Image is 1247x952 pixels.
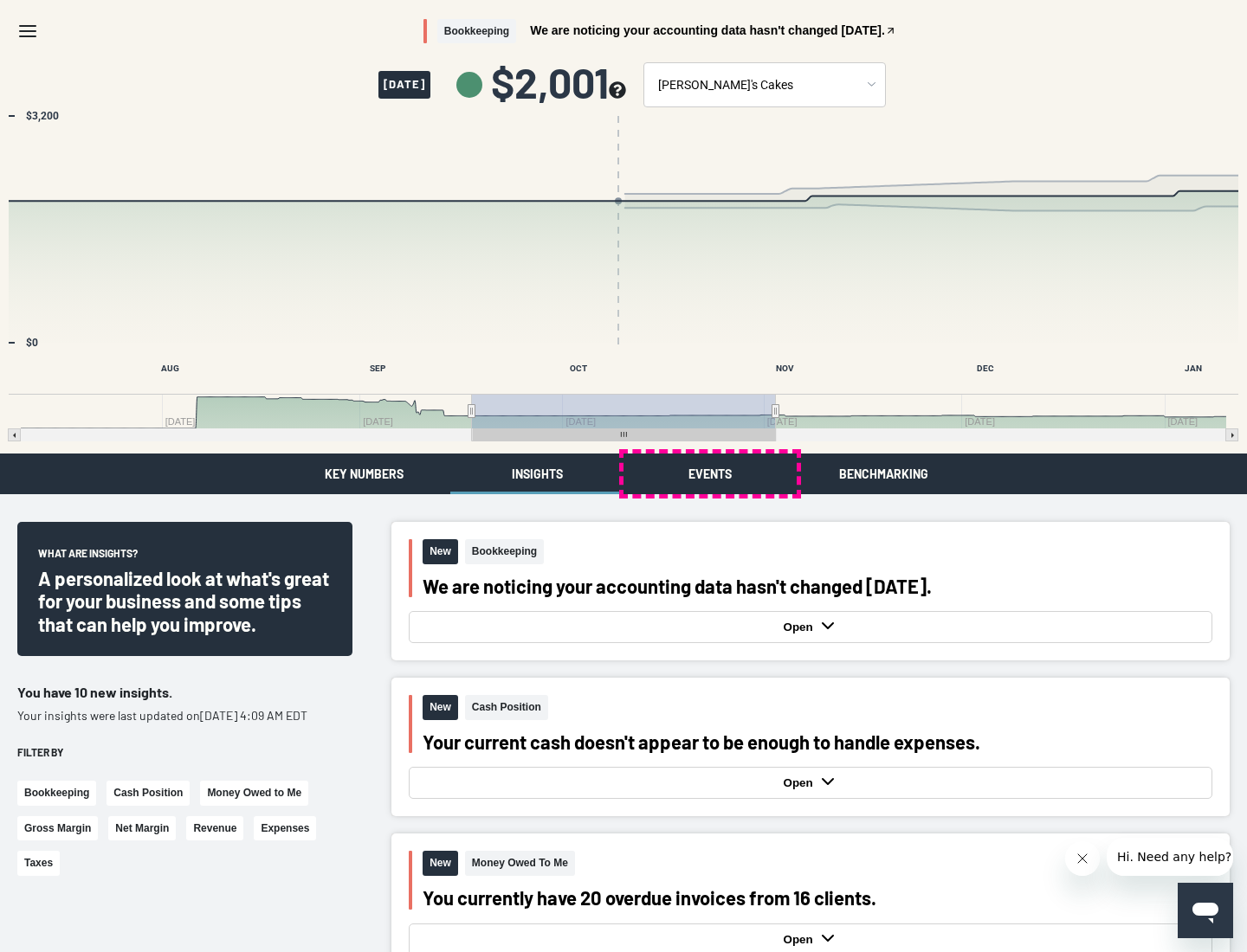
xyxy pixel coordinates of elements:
span: New [423,539,458,564]
text: DEC [977,363,994,373]
strong: Open [784,621,817,634]
div: A personalized look at what's great for your business and some tips that can help you improve. [38,567,332,635]
button: NewCash PositionYour current cash doesn't appear to be enough to handle expenses.Open [391,678,1230,816]
button: BookkeepingWe are noticing your accounting data hasn't changed [DATE]. [423,19,896,44]
button: Money Owed to Me [200,781,308,806]
p: Your insights were last updated on [DATE] 4:09 AM EDT [17,707,352,724]
button: Benchmarking [797,453,970,494]
div: We are noticing your accounting data hasn't changed [DATE]. [423,575,1212,597]
span: New [423,851,458,876]
span: Bookkeeping [465,539,544,564]
div: Filter by [17,745,352,760]
button: NewBookkeepingWe are noticing your accounting data hasn't changed [DATE].Open [391,522,1230,660]
span: You have 10 new insights. [17,684,172,700]
text: OCT [570,363,587,373]
span: What are insights? [38,546,138,567]
span: [DATE] [378,71,430,99]
button: Key Numbers [277,453,450,494]
text: $0 [26,337,38,349]
span: Cash Position [465,695,548,720]
button: Expenses [254,816,316,841]
button: Cash Position [107,781,190,806]
iframe: Button to launch messaging window [1178,883,1233,938]
div: You currently have 20 overdue invoices from 16 clients. [423,886,1212,909]
button: Bookkeeping [17,781,96,806]
button: Gross Margin [17,816,98,841]
span: We are noticing your accounting data hasn't changed [DATE]. [530,24,885,36]
iframe: Message from company [1107,838,1233,876]
button: Net Margin [108,816,176,841]
text: $3,200 [26,110,59,122]
span: Bookkeeping [437,19,516,44]
text: JAN [1185,363,1202,373]
text: AUG [161,363,179,373]
button: Events [623,453,797,494]
div: Your current cash doesn't appear to be enough to handle expenses. [423,730,1212,753]
strong: Open [784,933,817,946]
text: SEP [370,363,386,373]
iframe: Close message [1065,841,1100,876]
strong: Open [784,776,817,789]
text: NOV [776,363,794,373]
span: Money Owed To Me [465,851,575,876]
button: Revenue [186,816,243,841]
button: Taxes [17,851,60,876]
svg: Menu [17,21,38,42]
span: $2,001 [491,61,626,103]
button: Insights [450,453,623,494]
span: New [423,695,458,720]
button: see more about your cashflow projection [609,81,626,101]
